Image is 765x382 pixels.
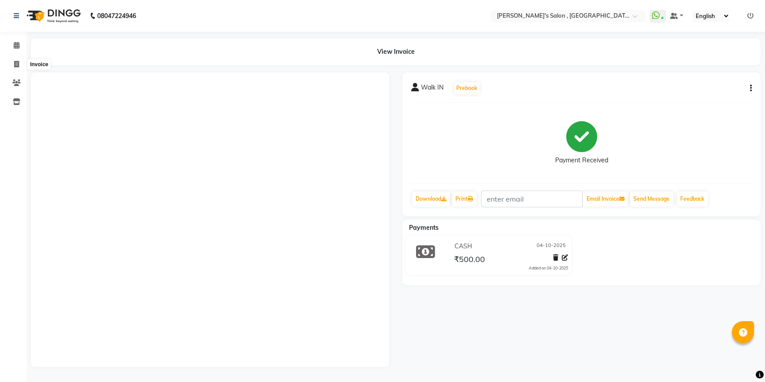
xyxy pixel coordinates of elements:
div: Payment Received [555,156,608,165]
span: ₹500.00 [454,254,485,266]
span: Walk IN [421,83,443,95]
iframe: chat widget [728,347,756,373]
button: Send Message [630,191,673,206]
img: logo [23,4,83,28]
div: Added on 04-10-2025 [529,265,568,271]
a: Download [412,191,450,206]
button: Email Invoice [583,191,628,206]
a: Feedback [677,191,708,206]
input: enter email [481,191,583,207]
span: Payments [409,224,439,232]
a: Print [452,191,477,206]
div: Invoice [28,59,50,70]
span: CASH [454,242,472,251]
span: 04-10-2025 [537,242,566,251]
b: 08047224946 [97,4,136,28]
div: View Invoice [31,38,761,65]
button: Prebook [454,82,480,94]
